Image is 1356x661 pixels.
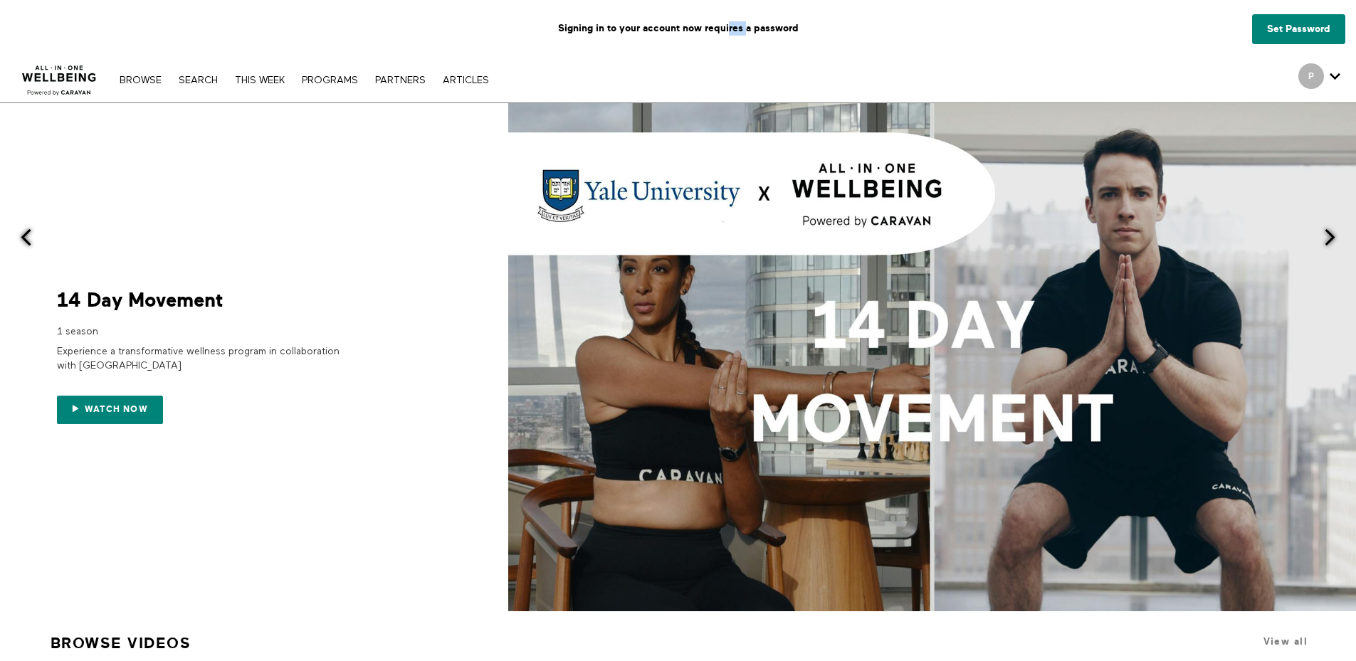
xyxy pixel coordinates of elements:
a: Set Password [1252,14,1345,44]
p: Signing in to your account now requires a password [11,11,1345,46]
a: View all [1263,636,1308,647]
nav: Primary [112,73,495,87]
a: PARTNERS [368,75,433,85]
a: ARTICLES [436,75,496,85]
div: Secondary [1288,57,1351,102]
a: THIS WEEK [228,75,292,85]
a: Search [172,75,225,85]
a: Browse Videos [51,628,191,658]
a: PROGRAMS [295,75,365,85]
a: Browse [112,75,169,85]
img: CARAVAN [16,55,103,97]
